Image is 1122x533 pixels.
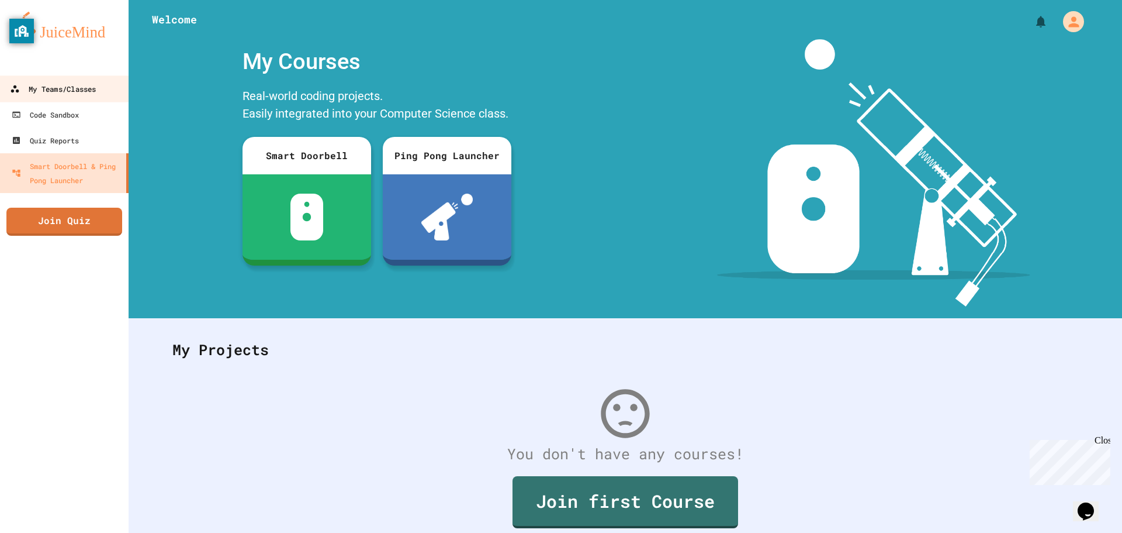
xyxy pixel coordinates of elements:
[243,137,371,174] div: Smart Doorbell
[12,108,79,122] div: Code Sandbox
[1073,486,1110,521] iframe: chat widget
[512,476,738,528] a: Join first Course
[12,12,117,42] img: logo-orange.svg
[161,327,1090,373] div: My Projects
[10,82,96,97] div: My Teams/Classes
[1051,8,1087,35] div: My Account
[12,159,122,187] div: Smart Doorbell & Ping Pong Launcher
[161,443,1090,465] div: You don't have any courses!
[6,208,122,236] a: Join Quiz
[1025,435,1110,485] iframe: chat widget
[237,84,517,128] div: Real-world coding projects. Easily integrated into your Computer Science class.
[237,39,517,84] div: My Courses
[290,194,324,240] img: sdb-white.svg
[5,5,81,74] div: Chat with us now!Close
[421,194,473,240] img: ppl-with-ball.png
[383,137,511,174] div: Ping Pong Launcher
[12,133,79,147] div: Quiz Reports
[9,19,34,43] button: privacy banner
[1012,12,1051,32] div: My Notifications
[717,39,1030,307] img: banner-image-my-projects.png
